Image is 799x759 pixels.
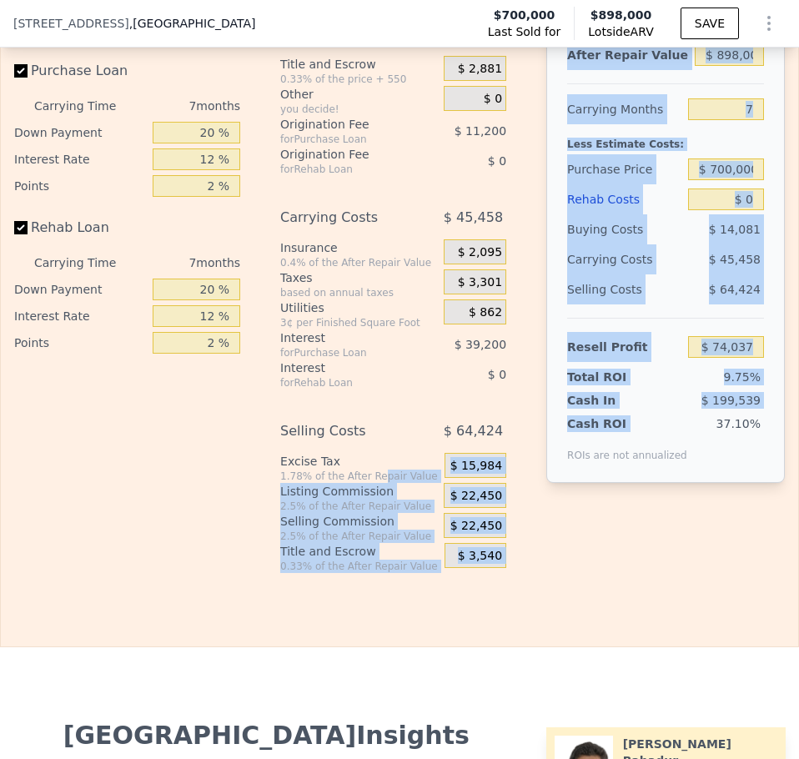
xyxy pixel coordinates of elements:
[567,154,681,184] div: Purchase Price
[458,245,502,260] span: $ 2,095
[709,253,761,266] span: $ 45,458
[34,249,116,276] div: Carrying Time
[14,119,146,146] div: Down Payment
[567,214,681,244] div: Buying Costs
[14,303,146,329] div: Interest Rate
[458,275,502,290] span: $ 3,301
[14,173,146,199] div: Points
[567,415,687,432] div: Cash ROI
[724,370,761,384] span: 9.75%
[455,124,506,138] span: $ 11,200
[701,394,761,407] span: $ 199,539
[14,213,146,243] label: Rehab Loan
[280,56,437,73] div: Title and Escrow
[567,94,681,124] div: Carrying Months
[458,549,502,564] span: $ 3,540
[14,329,146,356] div: Points
[123,249,240,276] div: 7 months
[450,459,502,474] span: $ 15,984
[567,274,681,304] div: Selling Costs
[280,73,437,86] div: 0.33% of the price + 550
[280,316,437,329] div: 3¢ per Finished Square Foot
[280,239,437,256] div: Insurance
[280,103,437,116] div: you decide!
[14,276,146,303] div: Down Payment
[280,146,412,163] div: Origination Fee
[588,23,653,40] span: Lotside ARV
[129,15,256,32] span: , [GEOGRAPHIC_DATA]
[280,530,437,543] div: 2.5% of the After Repair Value
[14,56,146,86] label: Purchase Loan
[567,369,638,385] div: Total ROI
[280,416,412,446] div: Selling Costs
[280,470,438,483] div: 1.78% of the After Repair Value
[280,286,437,299] div: based on annual taxes
[280,483,437,500] div: Listing Commission
[14,64,28,78] input: Purchase Loan
[14,221,28,234] input: Rehab Loan
[280,86,437,103] div: Other
[280,116,412,133] div: Origination Fee
[280,560,438,573] div: 0.33% of the After Repair Value
[280,543,438,560] div: Title and Escrow
[752,7,786,40] button: Show Options
[450,519,502,534] span: $ 22,450
[567,392,638,409] div: Cash In
[488,154,506,168] span: $ 0
[280,269,437,286] div: Taxes
[444,416,503,446] span: $ 64,424
[280,256,437,269] div: 0.4% of the After Repair Value
[14,146,146,173] div: Interest Rate
[280,163,412,176] div: for Rehab Loan
[469,305,502,320] span: $ 862
[13,721,520,751] div: [GEOGRAPHIC_DATA] Insights
[123,93,240,119] div: 7 months
[280,329,412,346] div: Interest
[567,40,688,70] div: After Repair Value
[709,223,761,236] span: $ 14,081
[280,203,412,233] div: Carrying Costs
[34,93,116,119] div: Carrying Time
[567,244,652,274] div: Carrying Costs
[280,500,437,513] div: 2.5% of the After Repair Value
[567,432,687,462] div: ROIs are not annualized
[458,62,502,77] span: $ 2,881
[280,513,437,530] div: Selling Commission
[494,7,555,23] span: $700,000
[681,8,739,39] button: SAVE
[590,8,652,22] span: $898,000
[444,203,503,233] span: $ 45,458
[455,338,506,351] span: $ 39,200
[709,283,761,296] span: $ 64,424
[280,346,412,359] div: for Purchase Loan
[450,489,502,504] span: $ 22,450
[280,133,412,146] div: for Purchase Loan
[567,124,764,154] div: Less Estimate Costs:
[280,299,437,316] div: Utilities
[280,453,438,470] div: Excise Tax
[13,15,129,32] span: [STREET_ADDRESS]
[567,184,681,214] div: Rehab Costs
[567,332,681,362] div: Resell Profit
[488,368,506,381] span: $ 0
[280,376,412,390] div: for Rehab Loan
[716,417,761,430] span: 37.10%
[280,359,412,376] div: Interest
[484,92,502,107] span: $ 0
[488,23,561,40] span: Last Sold for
